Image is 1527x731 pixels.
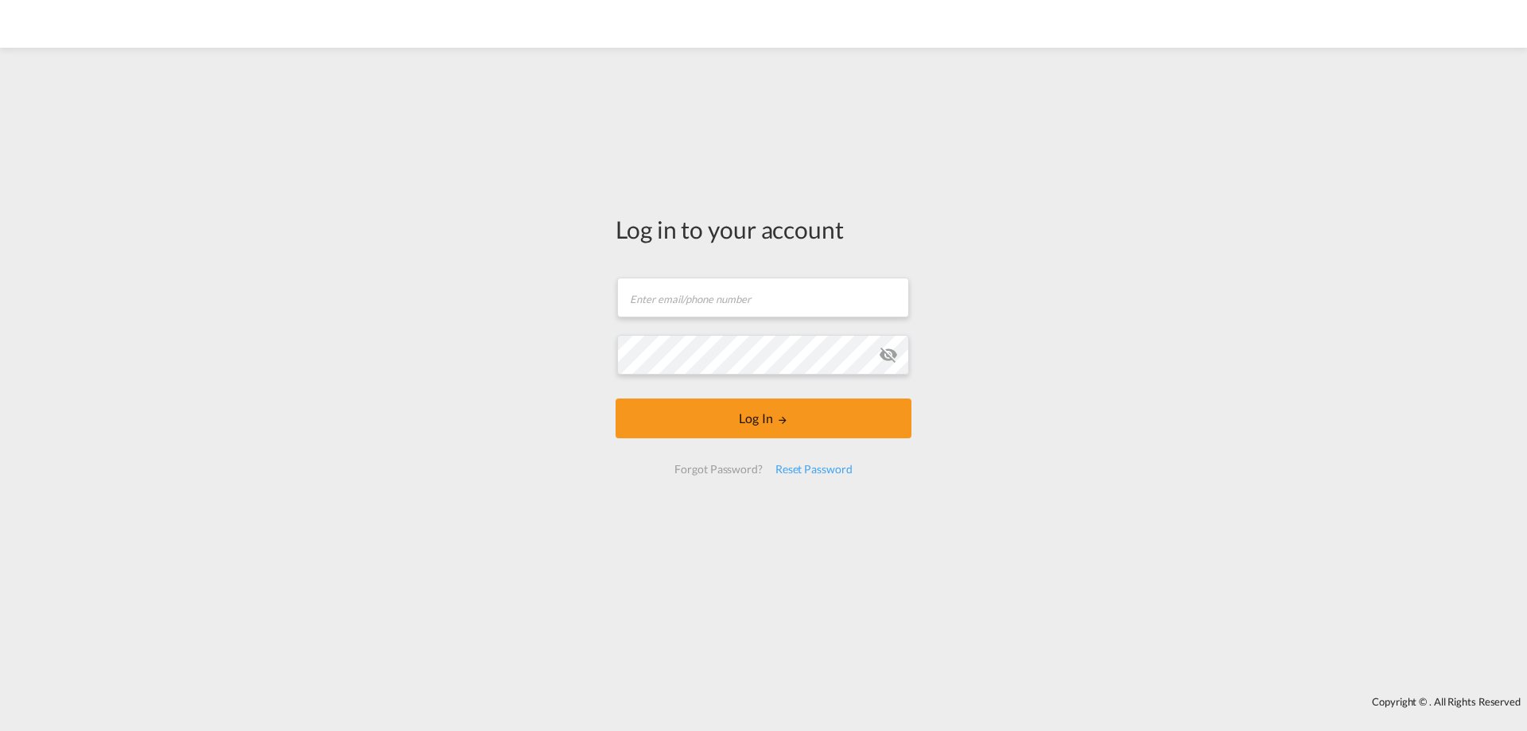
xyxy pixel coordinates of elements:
div: Forgot Password? [668,455,768,484]
div: Log in to your account [616,212,911,246]
button: LOGIN [616,399,911,438]
div: Reset Password [769,455,859,484]
md-icon: icon-eye-off [879,345,898,364]
input: Enter email/phone number [617,278,909,317]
